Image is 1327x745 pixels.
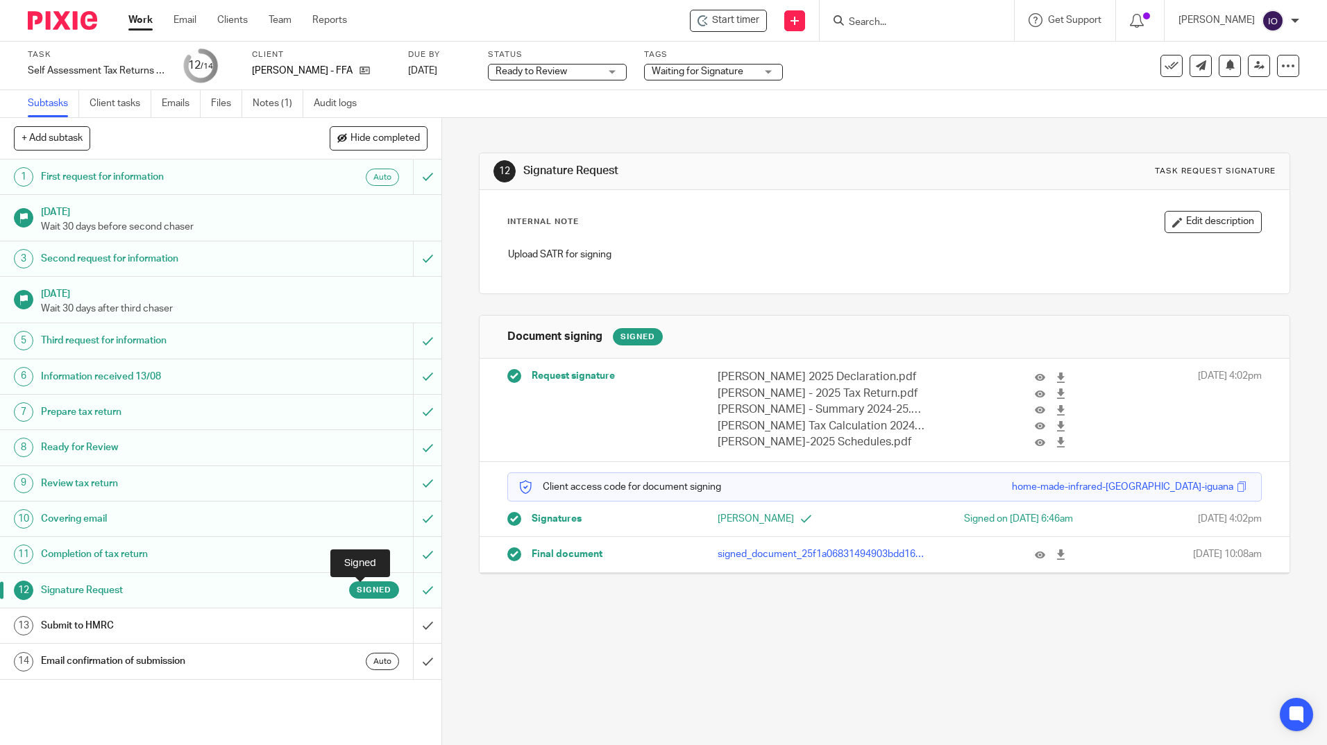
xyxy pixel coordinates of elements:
p: Wait 30 days after third chaser [41,302,428,316]
p: Wait 30 days before second chaser [41,220,428,234]
button: Edit description [1165,211,1262,233]
input: Search [847,17,972,29]
div: 12 [188,58,213,74]
h1: Covering email [41,508,280,529]
a: Client tasks [90,90,151,117]
label: Status [488,49,627,60]
div: 12 [14,581,33,600]
div: Auto [366,653,399,670]
label: Tags [644,49,783,60]
p: [PERSON_NAME] [1178,13,1255,27]
span: [DATE] 10:08am [1193,547,1262,561]
div: Lucy Welch - FFA - Self Assessment Tax Returns - NON BOOKKEEPING CLIENTS [690,10,767,32]
a: Work [128,13,153,27]
div: 1 [14,167,33,187]
span: Waiting for Signature [652,67,743,76]
button: + Add subtask [14,126,90,150]
div: 12 [493,160,516,182]
p: [PERSON_NAME] - 2025 Tax Return.pdf [718,386,927,402]
span: [DATE] 4:02pm [1198,369,1262,450]
button: Hide completed [330,126,428,150]
h1: Signature Request [523,164,914,178]
a: Emails [162,90,201,117]
img: svg%3E [1262,10,1284,32]
h1: Second request for information [41,248,280,269]
a: Files [211,90,242,117]
div: 3 [14,249,33,268]
h1: Submit to HMRC [41,615,280,636]
p: Upload SATR for signing [508,248,1260,262]
p: [PERSON_NAME]-2025 Schedules.pdf [718,434,927,450]
a: Clients [217,13,248,27]
span: Signed [357,584,391,596]
h1: Ready for Review [41,437,280,458]
label: Due by [408,49,471,60]
span: Hide completed [350,133,420,144]
img: Pixie [28,11,97,30]
p: signed_document_25f1a06831494903bdd16b467c50dc4a.pdf [718,547,927,561]
h1: [DATE] [41,202,428,219]
a: Subtasks [28,90,79,117]
div: 13 [14,616,33,635]
label: Client [252,49,391,60]
a: Team [269,13,291,27]
span: Request signature [532,369,615,383]
div: Signed [613,328,663,345]
span: Final document [532,547,602,561]
a: Audit logs [314,90,367,117]
a: Notes (1) [253,90,303,117]
h1: Document signing [507,329,602,344]
span: [DATE] [408,66,437,76]
div: Auto [366,169,399,186]
h1: Signature Request [41,580,280,601]
h1: Information received 13/08 [41,366,280,387]
span: Get Support [1048,15,1101,25]
h1: Completion of tax return [41,544,280,565]
div: Task request signature [1155,166,1276,177]
a: Email [174,13,196,27]
p: [PERSON_NAME] [718,512,884,526]
h1: Email confirmation of submission [41,651,280,671]
div: 7 [14,402,33,422]
div: 5 [14,331,33,350]
h1: Review tax return [41,473,280,494]
span: Ready to Review [496,67,567,76]
p: [PERSON_NAME] - Summary 2024-25.pdf [718,402,927,418]
div: 6 [14,367,33,386]
p: Internal Note [507,216,579,228]
span: [DATE] 4:02pm [1198,512,1262,526]
a: Reports [312,13,347,27]
div: 10 [14,509,33,529]
div: 14 [14,652,33,671]
h1: Third request for information [41,330,280,351]
label: Task [28,49,167,60]
h1: First request for information [41,166,280,187]
p: Client access code for document signing [518,480,721,494]
h1: Prepare tax return [41,402,280,422]
div: Self Assessment Tax Returns - NON BOOKKEEPING CLIENTS [28,64,167,78]
p: [PERSON_NAME] 2025 Declaration.pdf [718,369,927,385]
small: /14 [201,62,213,70]
div: home-made-infrared-[GEOGRAPHIC_DATA]-iguana [1012,480,1233,494]
p: [PERSON_NAME] - FFA [252,64,353,78]
div: Signed on [DATE] 6:46am [906,512,1073,526]
div: 8 [14,438,33,457]
div: 9 [14,474,33,493]
p: [PERSON_NAME] Tax Calculation 2024-25.pdf [718,418,927,434]
div: 11 [14,545,33,564]
h1: [DATE] [41,284,428,301]
span: Signatures [532,512,582,526]
span: Start timer [712,13,759,28]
